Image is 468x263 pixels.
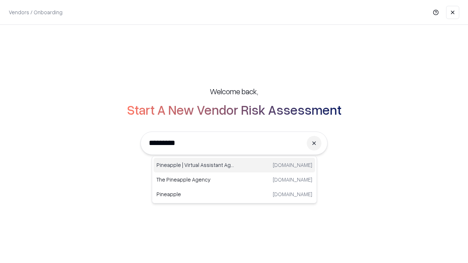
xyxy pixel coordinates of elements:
p: Pineapple | Virtual Assistant Agency [156,161,234,169]
p: [DOMAIN_NAME] [273,176,312,183]
h5: Welcome back, [210,86,258,96]
div: Suggestions [152,156,317,203]
p: Vendors / Onboarding [9,8,63,16]
p: [DOMAIN_NAME] [273,161,312,169]
h2: Start A New Vendor Risk Assessment [127,102,341,117]
p: Pineapple [156,190,234,198]
p: [DOMAIN_NAME] [273,190,312,198]
p: The Pineapple Agency [156,176,234,183]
